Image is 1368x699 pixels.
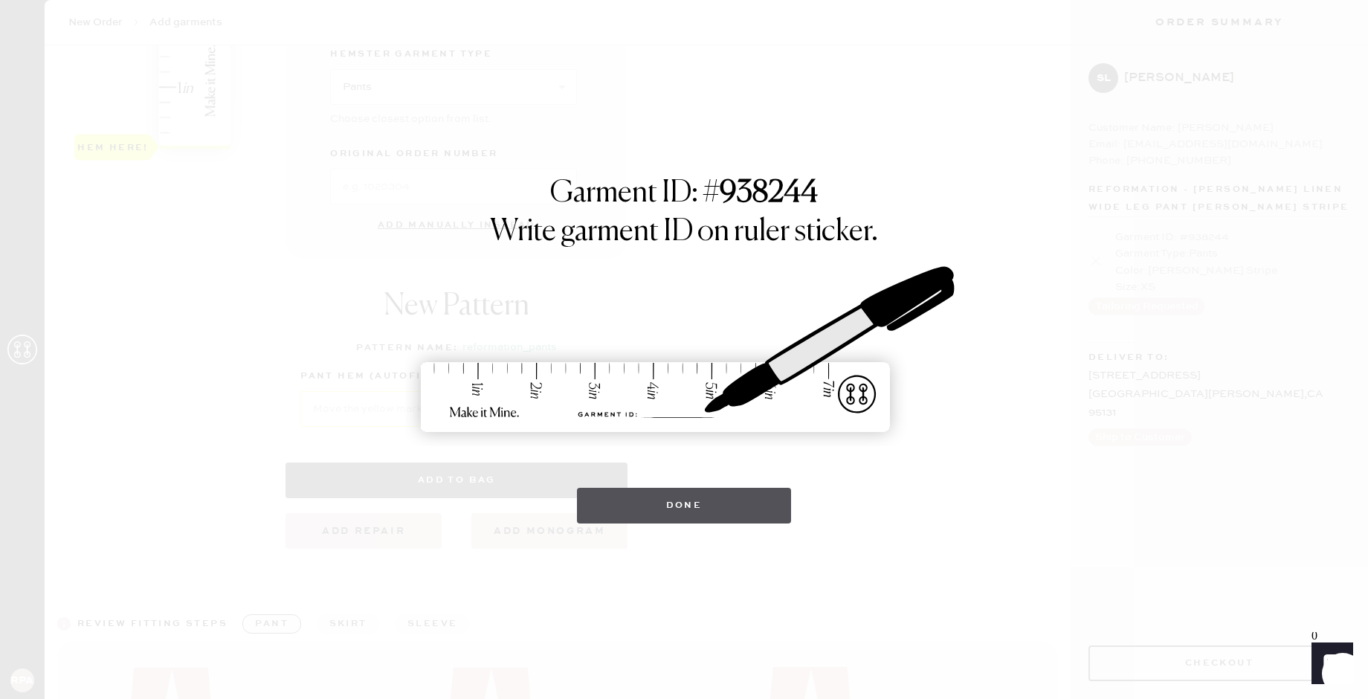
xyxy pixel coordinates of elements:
h1: Write garment ID on ruler sticker. [490,214,878,250]
strong: 938244 [720,178,818,208]
h1: Garment ID: # [550,175,818,214]
button: Done [577,488,792,524]
img: ruler-sticker-sharpie.svg [405,228,963,473]
iframe: Front Chat [1297,632,1361,696]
